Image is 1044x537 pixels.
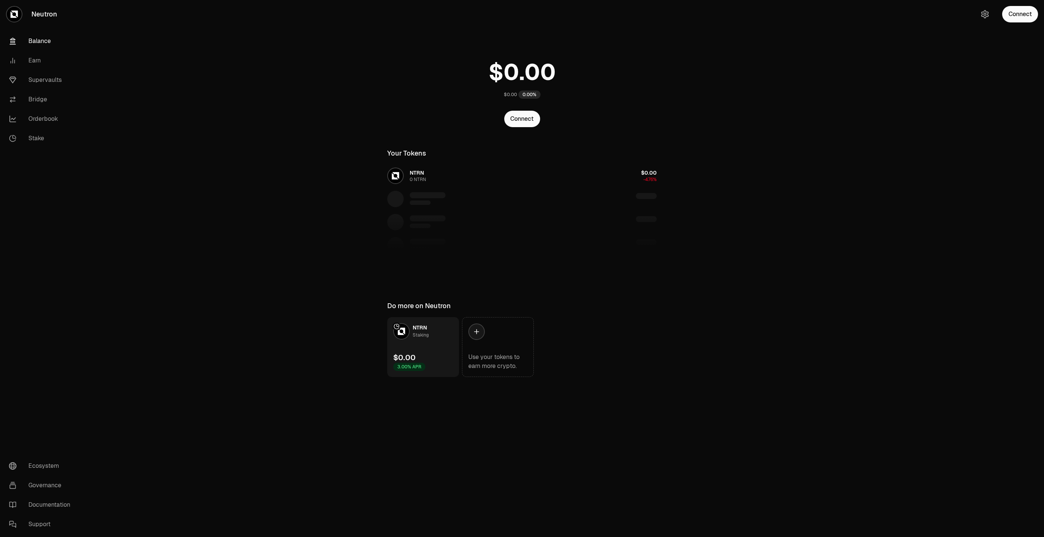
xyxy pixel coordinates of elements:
a: Documentation [3,495,81,515]
button: Connect [504,111,540,127]
div: $0.00 [393,352,416,363]
a: Ecosystem [3,456,81,476]
a: Use your tokens to earn more crypto. [462,317,534,377]
div: $0.00 [504,92,517,98]
div: 3.00% APR [393,363,425,371]
button: Connect [1002,6,1038,22]
span: NTRN [413,324,427,331]
a: Stake [3,129,81,148]
a: Bridge [3,90,81,109]
a: Orderbook [3,109,81,129]
div: Staking [413,331,429,339]
a: Earn [3,51,81,70]
a: Supervaults [3,70,81,90]
div: 0.00% [518,90,541,99]
a: NTRN LogoNTRNStaking$0.003.00% APR [387,317,459,377]
div: Use your tokens to earn more crypto. [468,353,527,371]
a: Balance [3,31,81,51]
img: NTRN Logo [394,324,409,339]
a: Governance [3,476,81,495]
div: Do more on Neutron [387,301,451,311]
a: Support [3,515,81,534]
div: Your Tokens [387,148,426,159]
